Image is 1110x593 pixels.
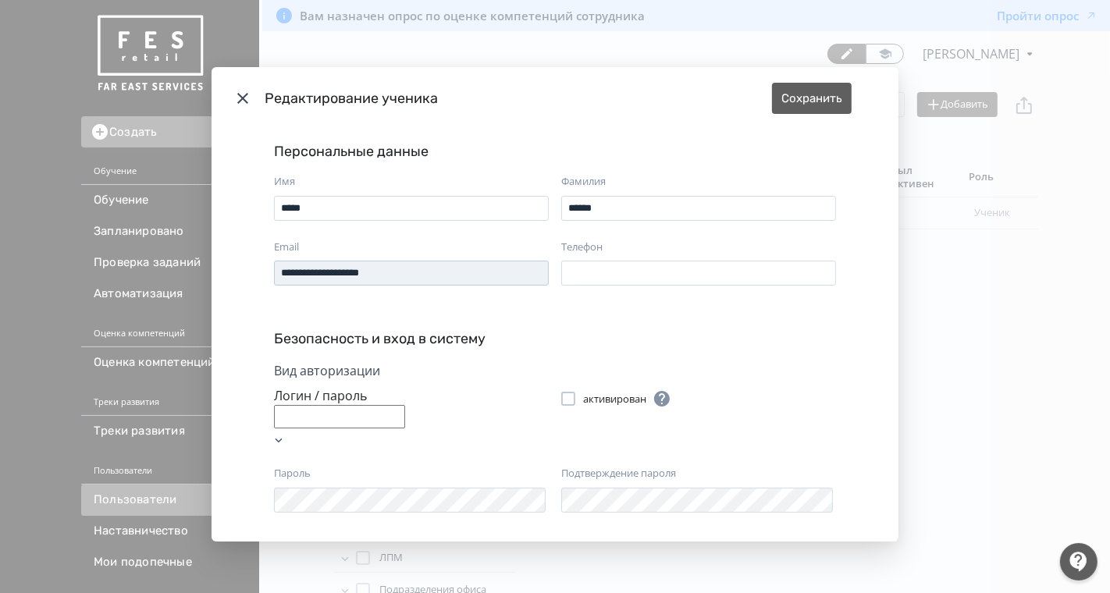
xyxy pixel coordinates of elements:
button: Сохранить [772,83,852,114]
div: Modal [212,67,898,542]
label: Имя [274,174,295,190]
div: Персональные данные [274,142,836,162]
div: Вид авторизации [274,361,549,386]
label: Телефон [561,240,603,255]
label: Пароль [274,466,311,481]
label: Email [274,240,299,255]
div: Безопасность и вход в систему [274,329,836,349]
label: Подтверждение пароля [561,466,676,481]
div: активирован [583,389,671,408]
div: Логин / пароль [274,386,549,405]
div: Редактирование ученика [265,88,772,109]
label: Фамилия [561,174,606,190]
